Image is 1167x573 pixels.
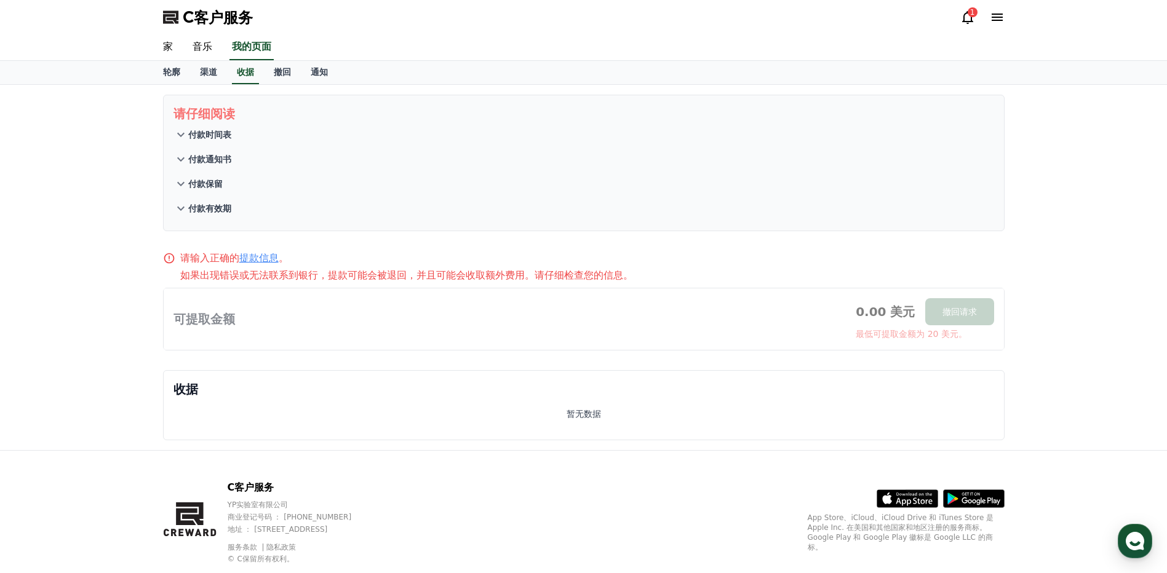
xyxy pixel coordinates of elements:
font: 撤回 [274,67,291,77]
button: 付款通知书 [173,147,994,172]
font: 收据 [237,67,254,77]
font: 付款保留 [188,179,223,189]
a: 撤回 [264,61,301,84]
a: 提款信息 [239,252,279,264]
p: 地址 ： [STREET_ADDRESS] [228,524,375,534]
a: 我的页面 [229,34,274,60]
a: 渠道 [190,61,227,84]
span: C客户服务 [183,7,253,27]
p: 如果出现错误或无法联系到银行，提款可能会被退回，并且可能会收取额外费用。请仔细检查您的信息。 [180,268,1005,283]
div: 1 [968,7,978,17]
a: 服务条款 [228,543,266,551]
font: 请输入正确的 。 [180,252,289,264]
a: 通知 [301,61,338,84]
a: C客户服务 [163,7,253,27]
font: 付款通知书 [188,154,231,164]
font: 通知 [311,67,328,77]
p: © C保留所有权利。 [228,554,375,564]
p: App Store、iCloud、iCloud Drive 和 iTunes Store 是 Apple Inc. 在美国和其他国家和地区注册的服务商标。Google Play 和 Google... [808,513,1005,552]
font: 请仔细阅读 [173,106,235,121]
a: 音乐 [183,34,222,60]
a: 收据 [232,61,259,84]
p: 商业登记号码 ： [PHONE_NUMBER] [228,512,375,522]
font: 轮廓 [163,67,180,77]
p: YP实验室有限公司 [228,500,375,510]
p: C客户服务 [228,480,375,495]
font: 渠道 [200,67,217,77]
p: 收据 [173,381,994,398]
font: 暂无数据 [567,409,601,419]
font: 付款时间表 [188,130,231,140]
button: 付款有效期 [173,196,994,221]
font: 付款有效期 [188,204,231,213]
a: 隐私政策 [266,543,296,551]
button: 付款保留 [173,172,994,196]
a: 家 [153,34,183,60]
button: 付款时间表 [173,122,994,147]
a: 1 [960,10,975,25]
a: 轮廓 [153,61,190,84]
